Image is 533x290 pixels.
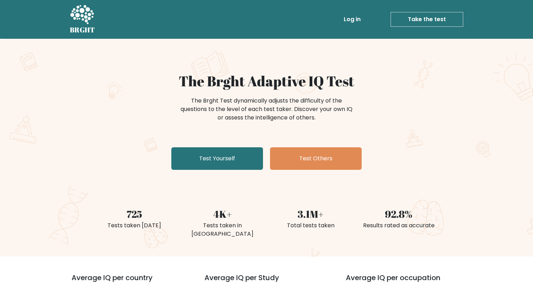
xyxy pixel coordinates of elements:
a: Log in [341,12,363,26]
div: Total tests taken [271,221,350,230]
div: 725 [94,206,174,221]
h5: BRGHT [70,26,95,34]
div: Tests taken in [GEOGRAPHIC_DATA] [183,221,262,238]
a: Test Yourself [171,147,263,170]
div: Tests taken [DATE] [94,221,174,230]
div: 3.1M+ [271,206,350,221]
a: BRGHT [70,3,95,36]
a: Take the test [391,12,463,27]
div: 92.8% [359,206,439,221]
a: Test Others [270,147,362,170]
h1: The Brght Adaptive IQ Test [94,73,439,90]
div: The Brght Test dynamically adjusts the difficulty of the questions to the level of each test take... [178,97,355,122]
div: Results rated as accurate [359,221,439,230]
div: 4K+ [183,206,262,221]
